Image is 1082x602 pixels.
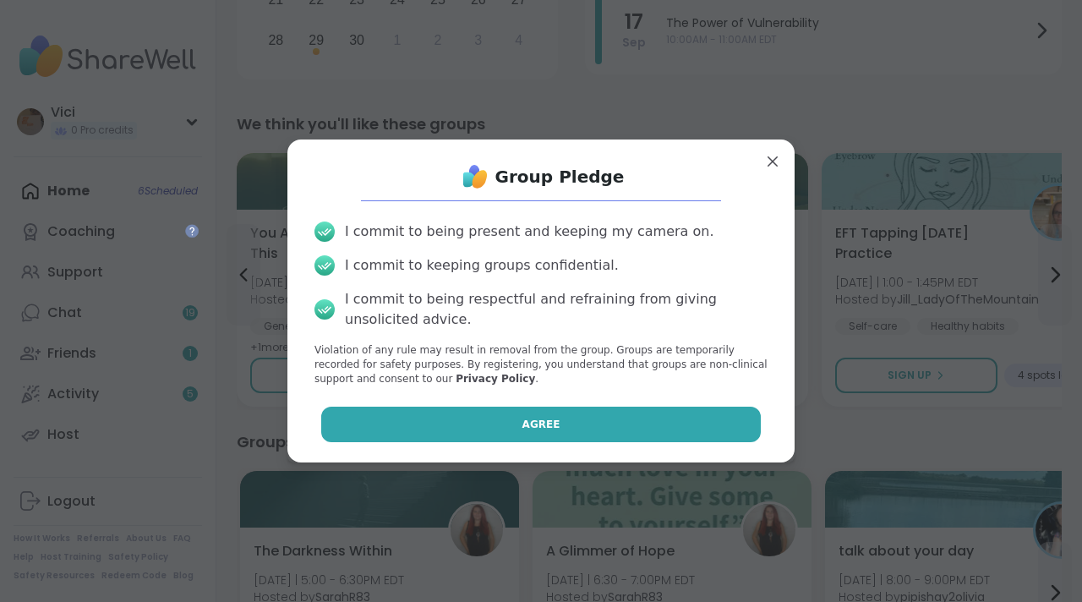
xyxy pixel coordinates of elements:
p: Violation of any rule may result in removal from the group. Groups are temporarily recorded for s... [314,343,768,386]
img: ShareWell Logo [458,160,492,194]
button: Agree [321,407,762,442]
iframe: Spotlight [185,224,199,238]
div: I commit to being present and keeping my camera on. [345,222,713,242]
h1: Group Pledge [495,165,625,189]
div: I commit to being respectful and refraining from giving unsolicited advice. [345,289,768,330]
a: Privacy Policy [456,373,535,385]
div: I commit to keeping groups confidential. [345,255,619,276]
span: Agree [522,417,560,432]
